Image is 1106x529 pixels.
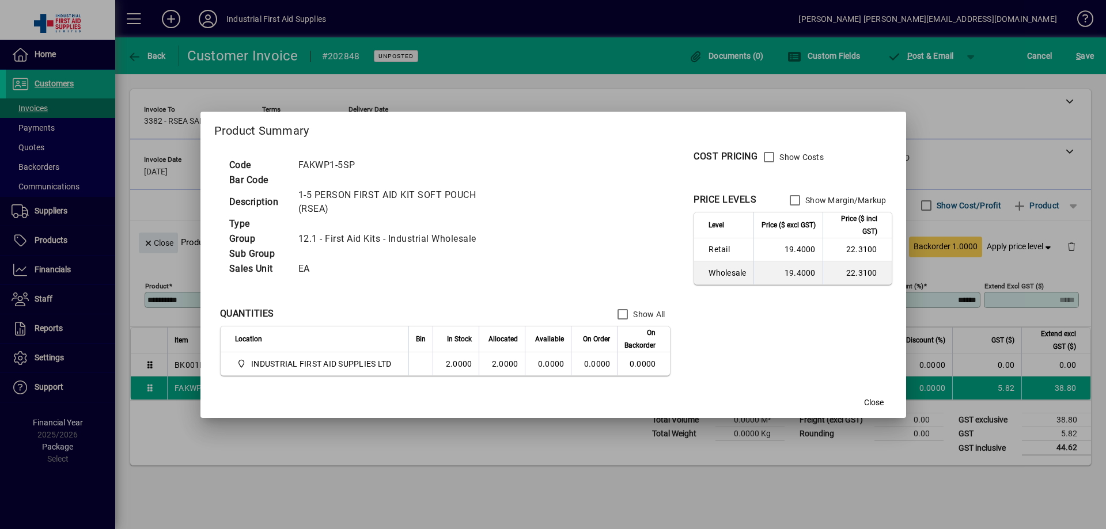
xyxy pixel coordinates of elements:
label: Show All [631,309,665,320]
td: 0.0000 [617,352,670,375]
td: EA [293,261,502,276]
span: In Stock [447,333,472,345]
td: Description [224,188,293,216]
span: Location [235,333,262,345]
td: 0.0000 [525,352,571,375]
td: 2.0000 [479,352,525,375]
td: Group [224,231,293,246]
td: 19.4000 [753,238,823,261]
td: 22.3100 [823,238,892,261]
td: Type [224,216,293,231]
div: COST PRICING [694,150,757,163]
td: Sales Unit [224,261,293,276]
button: Close [855,393,892,413]
span: Close [864,397,884,409]
span: Available [535,333,564,345]
span: Allocated [488,333,518,345]
td: Bar Code [224,173,293,188]
label: Show Costs [777,151,824,163]
span: INDUSTRIAL FIRST AID SUPPLIES LTD [251,358,391,370]
td: 1-5 PERSON FIRST AID KIT SOFT POUCH (RSEA) [293,188,502,216]
span: Retail [709,243,746,255]
span: Price ($ excl GST) [762,219,816,231]
span: On Backorder [624,326,656,352]
td: 12.1 - First Aid Kits - Industrial Wholesale [293,231,502,246]
td: 22.3100 [823,261,892,284]
label: Show Margin/Markup [803,195,887,206]
div: QUANTITIES [220,307,274,321]
h2: Product Summary [200,112,906,145]
span: 0.0000 [584,359,611,368]
td: FAKWP1-5SP [293,158,502,173]
div: PRICE LEVELS [694,193,756,207]
span: Level [709,219,724,231]
td: Sub Group [224,246,293,261]
span: Wholesale [709,267,746,279]
span: INDUSTRIAL FIRST AID SUPPLIES LTD [235,357,396,371]
td: 2.0000 [433,352,479,375]
span: Bin [416,333,426,345]
span: On Order [583,333,610,345]
span: Price ($ incl GST) [830,212,877,238]
td: 19.4000 [753,261,823,284]
td: Code [224,158,293,173]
